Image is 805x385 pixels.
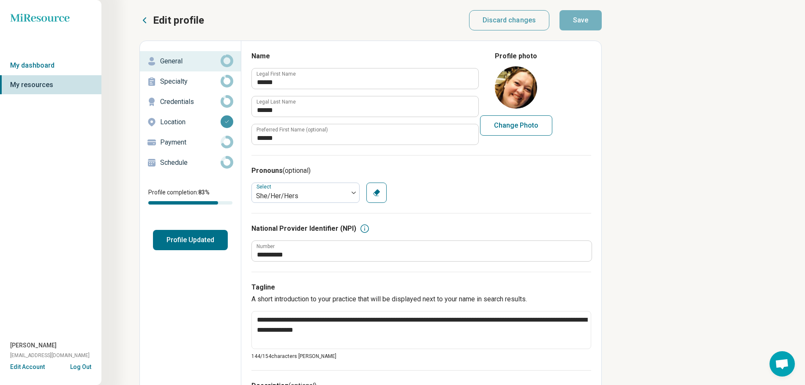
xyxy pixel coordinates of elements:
[160,56,221,66] p: General
[140,183,241,210] div: Profile completion:
[257,127,328,132] label: Preferred First Name (optional)
[770,351,795,377] div: Open chat
[148,201,232,205] div: Profile completion
[139,14,204,27] button: Edit profile
[251,51,478,61] h3: Name
[198,189,210,196] span: 83 %
[469,10,550,30] button: Discard changes
[257,99,296,104] label: Legal Last Name
[495,66,537,109] img: avatar image
[160,97,221,107] p: Credentials
[480,115,552,136] button: Change Photo
[283,167,311,175] span: (optional)
[251,282,591,292] h3: Tagline
[495,51,537,61] legend: Profile photo
[257,71,296,76] label: Legal First Name
[153,230,228,250] button: Profile Updated
[257,184,273,190] label: Select
[251,352,591,360] p: 144/ 154 characters [PERSON_NAME]
[251,166,591,176] h3: Pronouns
[256,191,344,201] div: She/Her/Hers
[140,71,241,92] a: Specialty
[10,341,57,350] span: [PERSON_NAME]
[153,14,204,27] p: Edit profile
[140,92,241,112] a: Credentials
[140,153,241,173] a: Schedule
[160,76,221,87] p: Specialty
[70,363,91,369] button: Log Out
[559,10,602,30] button: Save
[140,132,241,153] a: Payment
[160,158,221,168] p: Schedule
[140,51,241,71] a: General
[257,244,275,249] label: Number
[251,224,356,234] h3: National Provider Identifier (NPI)
[160,117,221,127] p: Location
[160,137,221,147] p: Payment
[140,112,241,132] a: Location
[251,294,591,304] p: A short introduction to your practice that will be displayed next to your name in search results.
[10,352,90,359] span: [EMAIL_ADDRESS][DOMAIN_NAME]
[10,363,45,371] button: Edit Account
